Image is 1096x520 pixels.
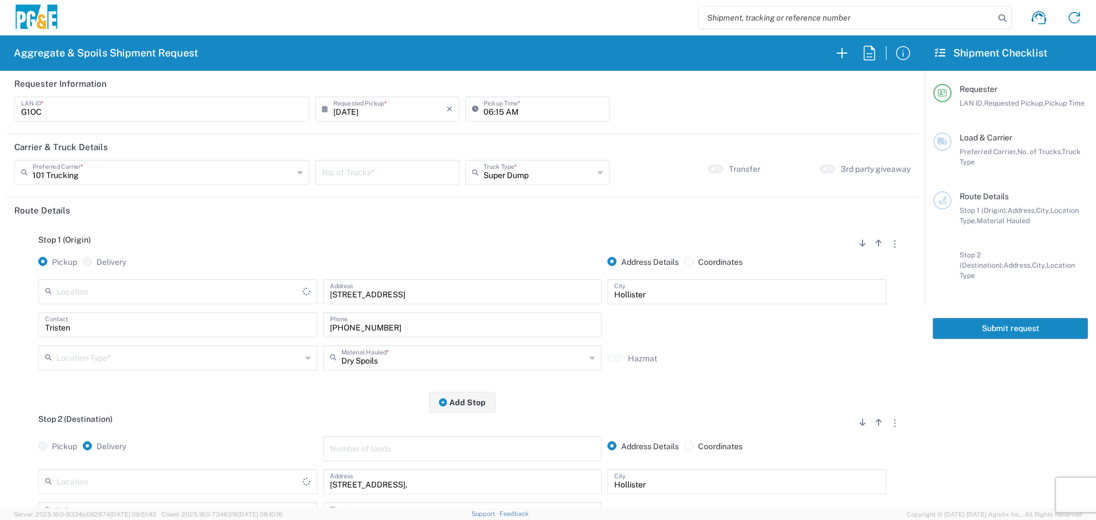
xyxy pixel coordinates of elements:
h2: Shipment Checklist [935,46,1047,60]
button: Submit request [933,318,1088,339]
i: × [446,100,453,118]
h2: Aggregate & Spoils Shipment Request [14,46,198,60]
input: Shipment, tracking or reference number [699,7,994,29]
label: Hazmat [628,353,657,364]
h2: Route Details [14,205,70,216]
span: Client: 2025.18.0-7346316 [162,511,283,518]
span: City, [1036,206,1050,215]
span: [DATE] 08:10:16 [238,511,283,518]
span: Stop 1 (Origin): [960,206,1008,215]
span: Server: 2025.18.0-9334b682874 [14,511,156,518]
span: LAN ID, [960,99,984,107]
label: Coordinates [684,257,743,267]
span: No. of Trucks, [1017,147,1062,156]
a: Feedback [499,510,529,517]
span: Copyright © [DATE]-[DATE] Agistix Inc., All Rights Reserved [906,509,1082,519]
span: City, [1032,261,1046,269]
label: 3rd party giveaway [841,164,910,174]
label: Address Details [607,441,679,452]
span: Stop 2 (Destination): [960,251,1004,269]
button: Add Stop [429,392,495,413]
label: Address Details [607,257,679,267]
span: Preferred Carrier, [960,147,1017,156]
span: Stop 2 (Destination) [38,414,112,424]
span: Stop 1 (Origin) [38,235,91,244]
label: Coordinates [684,441,743,452]
span: Pickup Time [1045,99,1085,107]
label: Transfer [729,164,760,174]
span: Route Details [960,192,1009,201]
span: [DATE] 09:51:42 [110,511,156,518]
span: Requested Pickup, [984,99,1045,107]
a: Support [472,510,500,517]
span: Load & Carrier [960,133,1012,142]
h2: Carrier & Truck Details [14,142,108,153]
img: pge [14,5,59,31]
span: Requester [960,84,997,94]
h2: Requester Information [14,78,107,90]
span: Address, [1004,261,1032,269]
span: Address, [1008,206,1036,215]
span: Material Hauled [977,216,1030,225]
